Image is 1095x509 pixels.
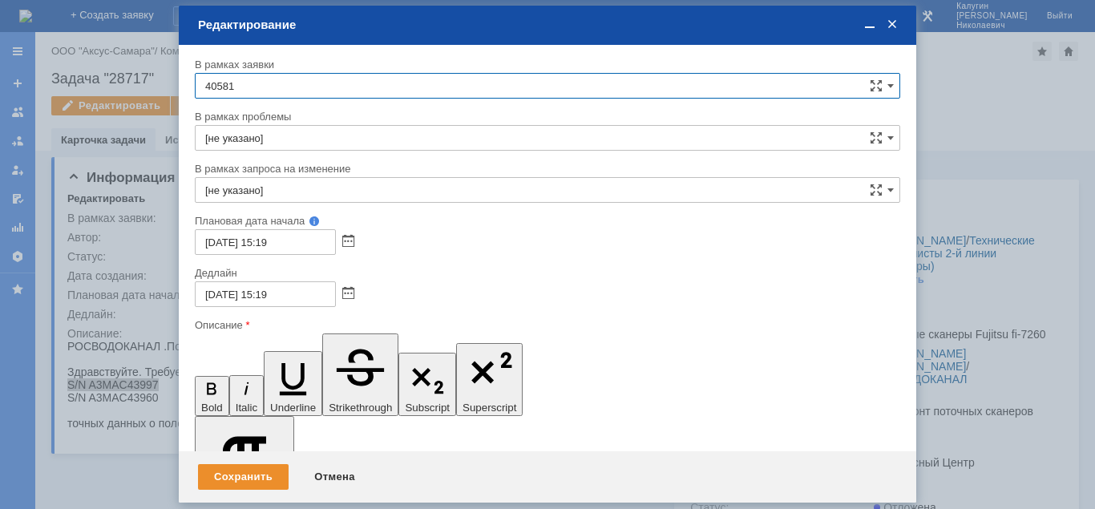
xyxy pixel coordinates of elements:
span: Сложная форма [870,79,883,92]
span: Strikethrough [329,402,392,414]
div: Дедлайн [195,268,897,278]
span: Сложная форма [870,131,883,144]
span: Закрыть [884,18,900,32]
span: Сложная форма [870,184,883,196]
div: S/N A3MAC43960 [6,96,234,109]
div: S/N A3MAC43997 [6,83,234,96]
span: Subscript [405,402,450,414]
button: Strikethrough [322,333,398,416]
button: Superscript [456,343,523,416]
div: Описание [195,320,897,330]
div: Плановая дата начала [195,216,878,226]
div: Здравствуйте. Требуется провести ремонт поточных сканеров Fujitsu fi-7260 - в кол-ве 2шт. [6,45,234,83]
button: Underline [264,351,322,416]
span: Underline [270,402,316,414]
button: Bold [195,376,229,417]
div: Редактирование [198,18,900,32]
span: Bold [201,402,223,414]
span: Свернуть (Ctrl + M) [862,18,878,32]
span: РОСВОДОКАНАЛ . [6,6,106,19]
button: Italic [229,375,264,416]
div: В рамках проблемы [195,111,897,122]
span: Italic [236,402,257,414]
div: В рамках запроса на изменение [195,164,897,174]
button: Subscript [398,353,456,417]
div: В рамках заявки [195,59,897,70]
span: Superscript [463,402,516,414]
span: Поточные сканеры Fujitsu fi-7260. [6,6,204,32]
